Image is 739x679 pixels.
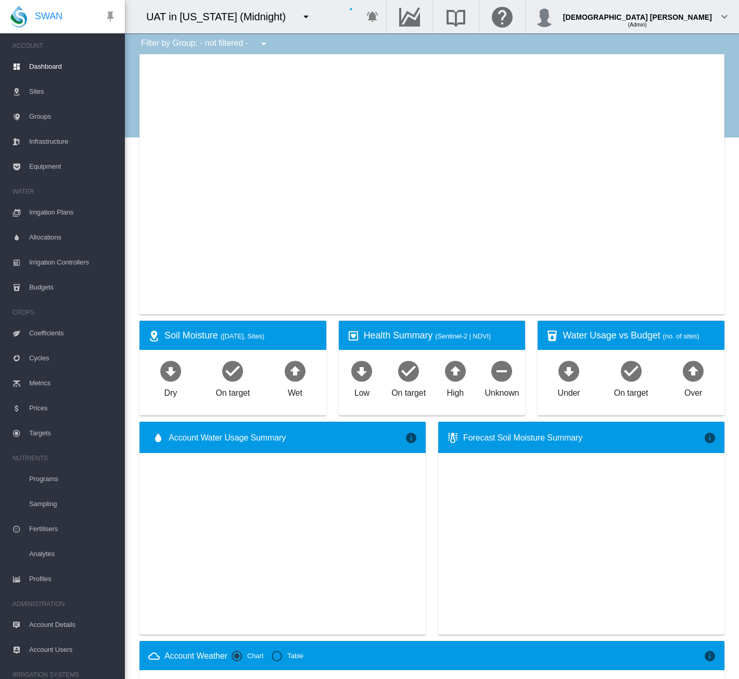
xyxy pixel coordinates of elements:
div: Wet [288,383,302,399]
div: On target [391,383,426,399]
md-icon: Search the knowledge base [443,10,468,23]
span: Account Details [29,612,117,637]
span: Prices [29,396,117,421]
div: [DEMOGRAPHIC_DATA] [PERSON_NAME] [563,8,712,18]
md-icon: icon-checkbox-marked-circle [619,358,644,383]
span: Cycles [29,346,117,371]
md-icon: icon-weather-cloudy [148,650,160,662]
md-icon: icon-arrow-up-bold-circle [443,358,468,383]
button: icon-menu-down [253,33,274,54]
span: Irrigation Controllers [29,250,117,275]
div: High [447,383,464,399]
span: Infrastructure [29,129,117,154]
span: WATER [12,183,117,200]
md-icon: Go to the Data Hub [397,10,422,23]
span: Sampling [29,492,117,517]
md-icon: icon-arrow-up-bold-circle [283,358,308,383]
span: Programs [29,467,117,492]
span: ([DATE], Sites) [221,332,264,340]
div: UAT in [US_STATE] (Midnight) [146,9,295,24]
span: Equipment [29,154,117,179]
md-icon: icon-minus-circle [489,358,514,383]
span: Coefficients [29,321,117,346]
md-icon: icon-checkbox-marked-circle [396,358,421,383]
span: (Sentinel-2 | NDVI) [435,332,491,340]
div: Account Weather [164,650,227,662]
md-icon: icon-arrow-down-bold-circle [349,358,374,383]
img: profile.jpg [534,6,555,27]
span: (no. of sites) [663,332,699,340]
md-icon: icon-information [704,432,716,444]
md-icon: icon-checkbox-marked-circle [220,358,245,383]
span: Budgets [29,275,117,300]
span: Dashboard [29,54,117,79]
div: On target [614,383,648,399]
md-icon: icon-information [405,432,417,444]
md-icon: icon-arrow-down-bold-circle [556,358,581,383]
span: Analytes [29,542,117,567]
md-icon: icon-information [704,650,716,662]
div: Water Usage vs Budget [563,329,716,342]
span: Account Water Usage Summary [169,432,405,444]
span: Groups [29,104,117,129]
div: Filter by Group: - not filtered - [133,33,277,54]
div: Forecast Soil Moisture Summary [463,432,704,444]
md-icon: icon-menu-down [300,10,312,23]
button: icon-bell-ring [362,6,383,27]
span: Targets [29,421,117,446]
div: On target [215,383,250,399]
md-icon: icon-arrow-up-bold-circle [681,358,706,383]
div: Dry [164,383,177,399]
md-icon: icon-arrow-down-bold-circle [158,358,183,383]
md-icon: icon-cup-water [546,330,558,342]
span: Sites [29,79,117,104]
div: Soil Moisture [164,329,318,342]
span: Profiles [29,567,117,592]
span: SWAN [35,10,62,23]
span: Metrics [29,371,117,396]
md-icon: icon-bell-ring [366,10,379,23]
div: Low [354,383,369,399]
span: ACCOUNT [12,37,117,54]
md-icon: icon-chevron-down [718,10,731,23]
md-icon: icon-menu-down [258,37,270,50]
div: Over [684,383,702,399]
md-icon: icon-water [152,432,164,444]
md-icon: icon-thermometer-lines [447,432,459,444]
md-icon: icon-heart-box-outline [347,330,360,342]
div: Under [557,383,580,399]
span: ADMINISTRATION [12,596,117,612]
span: Allocations [29,225,117,250]
span: (Admin) [628,22,647,28]
md-icon: Click here for help [490,10,515,23]
md-icon: icon-map-marker-radius [148,330,160,342]
div: Health Summary [364,329,517,342]
span: Fertilisers [29,517,117,542]
img: SWAN-Landscape-Logo-Colour-drop.png [10,6,27,28]
span: Account Users [29,637,117,662]
div: Unknown [485,383,519,399]
button: icon-menu-down [296,6,316,27]
md-icon: icon-pin [104,10,117,23]
span: NUTRIENTS [12,450,117,467]
span: CROPS [12,304,117,321]
span: Irrigation Plans [29,200,117,225]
